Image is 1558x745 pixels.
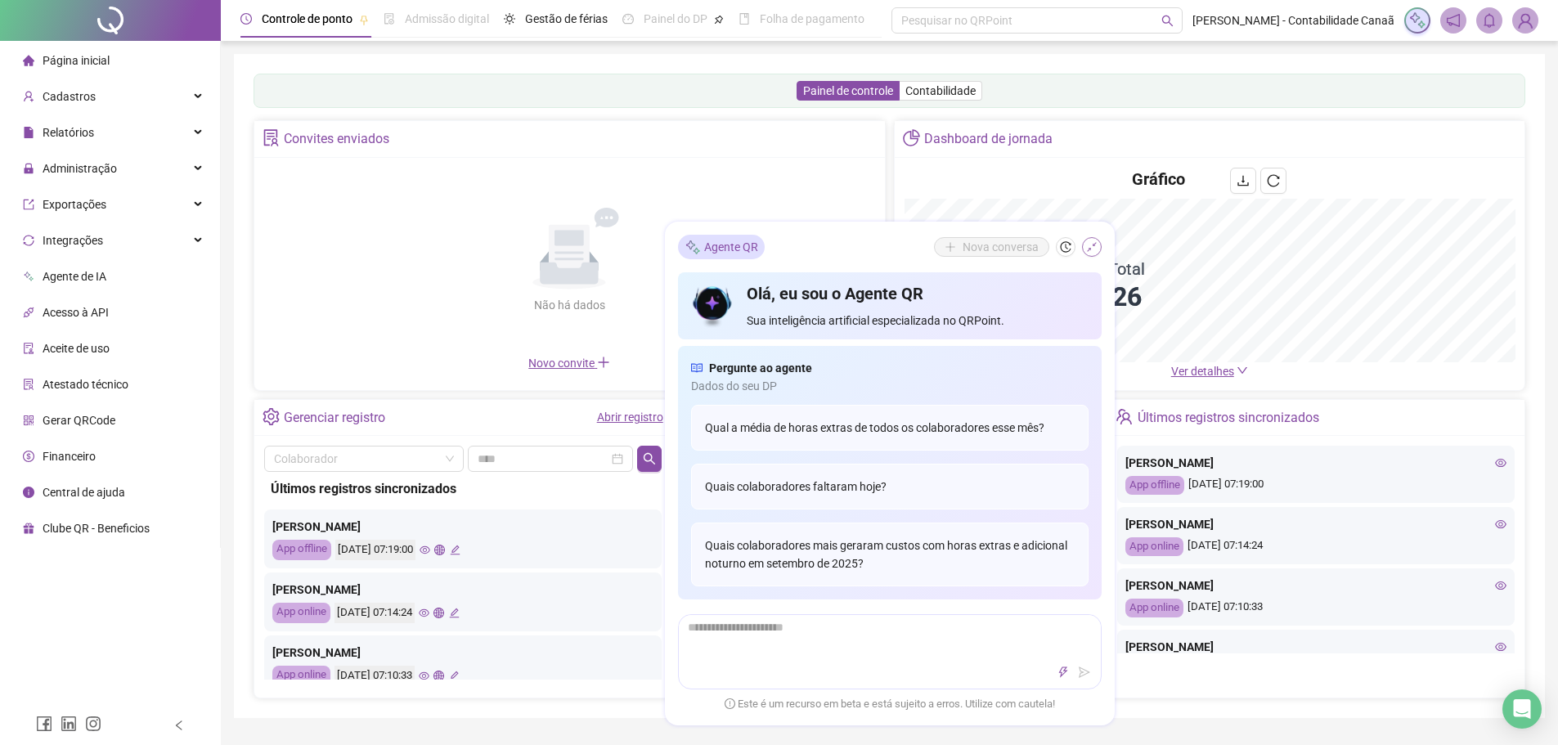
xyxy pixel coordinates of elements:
[61,716,77,732] span: linkedin
[43,486,125,499] span: Central de ajuda
[36,716,52,732] span: facebook
[272,666,330,686] div: App online
[23,523,34,534] span: gift
[334,603,415,623] div: [DATE] 07:14:24
[1513,8,1538,33] img: 92856
[643,452,656,465] span: search
[420,545,430,555] span: eye
[1116,408,1133,425] span: team
[23,415,34,426] span: qrcode
[263,408,280,425] span: setting
[284,404,385,432] div: Gerenciar registro
[691,523,1089,586] div: Quais colaboradores mais geraram custos com horas extras e adicional noturno em setembro de 2025?
[1267,174,1280,187] span: reload
[85,716,101,732] span: instagram
[272,518,653,536] div: [PERSON_NAME]
[43,378,128,391] span: Atestado técnico
[760,12,864,25] span: Folha de pagamento
[1125,599,1183,617] div: App online
[449,608,460,618] span: edit
[803,84,893,97] span: Painel de controle
[747,282,1088,305] h4: Olá, eu sou o Agente QR
[263,129,280,146] span: solution
[23,379,34,390] span: solution
[43,234,103,247] span: Integrações
[271,478,655,499] div: Últimos registros sincronizados
[23,235,34,246] span: sync
[43,342,110,355] span: Aceite de uso
[23,451,34,462] span: dollar
[23,55,34,66] span: home
[1086,241,1098,253] span: shrink
[433,608,444,618] span: global
[494,296,644,314] div: Não há dados
[644,12,707,25] span: Painel do DP
[597,411,663,424] a: Abrir registro
[1495,518,1506,530] span: eye
[335,540,415,560] div: [DATE] 07:19:00
[903,129,920,146] span: pie-chart
[43,126,94,139] span: Relatórios
[1125,537,1506,556] div: [DATE] 07:14:24
[1446,13,1461,28] span: notification
[434,545,445,555] span: global
[1075,662,1094,682] button: send
[1125,577,1506,595] div: [PERSON_NAME]
[23,163,34,174] span: lock
[691,405,1089,451] div: Qual a média de horas extras de todos os colaboradores esse mês?
[1408,11,1426,29] img: sparkle-icon.fc2bf0ac1784a2077858766a79e2daf3.svg
[685,238,701,255] img: sparkle-icon.fc2bf0ac1784a2077858766a79e2daf3.svg
[709,359,812,377] span: Pergunte ao agente
[714,15,724,25] span: pushpin
[449,671,460,681] span: edit
[1132,168,1185,191] h4: Gráfico
[23,199,34,210] span: export
[1482,13,1497,28] span: bell
[1053,662,1073,682] button: thunderbolt
[725,696,1055,712] span: Este é um recurso em beta e está sujeito a erros. Utilize com cautela!
[240,13,252,25] span: clock-circle
[450,545,460,555] span: edit
[1171,365,1248,378] a: Ver detalhes down
[43,522,150,535] span: Clube QR - Beneficios
[272,540,331,560] div: App offline
[272,644,653,662] div: [PERSON_NAME]
[1161,15,1174,27] span: search
[1502,689,1542,729] div: Open Intercom Messenger
[1125,476,1184,495] div: App offline
[359,15,369,25] span: pushpin
[1060,241,1071,253] span: history
[924,125,1053,153] div: Dashboard de jornada
[747,312,1088,330] span: Sua inteligência artificial especializada no QRPoint.
[1125,599,1506,617] div: [DATE] 07:10:33
[1138,404,1319,432] div: Últimos registros sincronizados
[43,414,115,427] span: Gerar QRCode
[419,671,429,681] span: eye
[905,84,976,97] span: Contabilidade
[1237,174,1250,187] span: download
[1057,666,1069,678] span: thunderbolt
[43,54,110,67] span: Página inicial
[433,671,444,681] span: global
[528,357,610,370] span: Novo convite
[1125,638,1506,656] div: [PERSON_NAME]
[1125,537,1183,556] div: App online
[725,698,735,708] span: exclamation-circle
[1495,641,1506,653] span: eye
[691,282,734,330] img: icon
[597,356,610,369] span: plus
[272,581,653,599] div: [PERSON_NAME]
[23,343,34,354] span: audit
[23,487,34,498] span: info-circle
[1237,365,1248,376] span: down
[1125,476,1506,495] div: [DATE] 07:19:00
[405,12,489,25] span: Admissão digital
[23,127,34,138] span: file
[23,307,34,318] span: api
[262,12,352,25] span: Controle de ponto
[504,13,515,25] span: sun
[1495,580,1506,591] span: eye
[691,377,1089,395] span: Dados do seu DP
[1171,365,1234,378] span: Ver detalhes
[43,306,109,319] span: Acesso à API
